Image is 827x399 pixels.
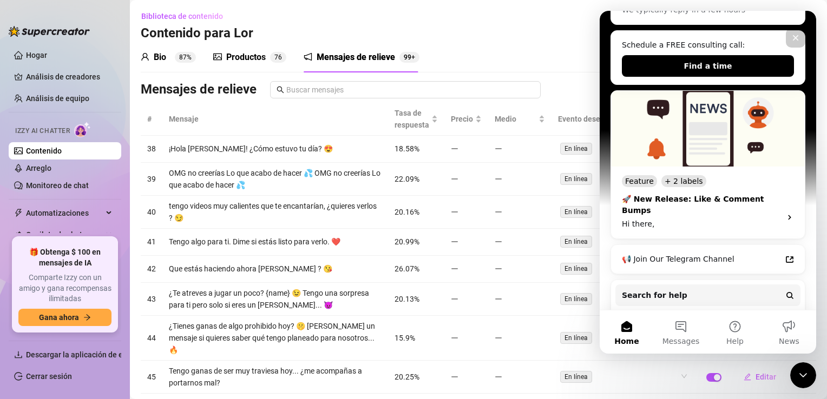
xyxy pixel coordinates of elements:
[395,295,419,303] span: 20.13%
[560,293,592,305] span: En línea
[9,26,90,37] img: logo-BBDzfeDw.svg
[213,52,222,61] span: imagen
[162,256,388,283] td: Que estás haciendo ahora [PERSON_NAME] ? 😘
[141,136,162,163] td: 38
[26,164,51,172] a: Arreglo
[495,113,536,125] span: Medio
[18,247,111,268] span: 🎁 Obtenga $ 100 en mensajes de IA
[141,8,232,25] button: Biblioteca de contenido
[395,107,429,131] span: Tasa de respuesta
[286,84,534,96] input: Buscar mensajes
[26,204,103,222] span: Automatizaciones
[274,54,278,61] span: 7
[560,371,592,383] span: En línea
[560,143,592,155] span: En línea
[495,334,502,342] span: menos
[141,229,162,256] td: 41
[270,52,286,63] sup: 76
[451,265,458,272] span: menos
[277,86,284,94] span: buscar
[495,208,502,216] span: menos
[560,332,592,344] span: En línea
[162,283,388,316] td: ¿Te atreves a jugar un poco? {name} 😉 Tengo una sorpresa para ti pero solo si eres un [PERSON_NAM...
[26,181,89,190] a: Monitoreo de chat
[162,163,388,196] td: OMG no creerías Lo que acabo de hacer 💦 OMG no creerías Lo que acabo de hacer 💦
[495,373,502,381] span: menos
[39,313,79,322] span: Gana ahora
[735,368,785,385] button: Editar
[451,238,458,245] span: menos
[141,12,223,21] span: Biblioteca de contenido
[154,51,166,64] div: Bio
[495,238,502,245] span: menos
[790,362,816,388] iframe: Intercom live chat
[15,126,70,136] span: Izzy AI Chatter
[14,231,21,238] img: Copiloto de chat
[74,122,91,137] img: Charla de IA
[395,144,419,153] span: 18.58%
[756,373,776,381] span: Editar
[451,175,458,183] span: menos
[560,206,592,218] span: En línea
[26,372,72,381] a: Cerrar sesión
[395,175,419,183] span: 22.09%
[162,361,388,394] td: Tengo ganas de ser muy traviesa hoy... ¿me acompañas a portarnos mal?
[26,147,62,155] a: Contenido
[162,316,388,361] td: ¿Tienes ganas de algo prohibido hoy? 🤫 [PERSON_NAME] un mensaje si quieres saber qué tengo planea...
[451,334,458,342] span: menos
[162,229,388,256] td: Tengo algo para ti. Dime si estás listo para verlo. ❤️
[560,173,592,185] span: En línea
[495,265,502,272] span: menos
[451,373,458,381] span: menos
[162,103,388,136] th: Mensaje
[26,226,103,243] span: Copiloto de chat
[26,350,152,359] span: Descargar la aplicación de escritorio
[495,175,502,183] span: menos
[175,52,196,63] sup: 87%
[141,283,162,316] td: 43
[26,68,113,85] a: Análisis de creadores
[560,263,592,275] span: En línea
[785,368,810,385] button: borrar
[495,145,502,152] span: menos
[304,52,312,61] span: notificación
[317,51,395,64] div: Mensajes de relieve
[395,264,419,273] span: 26.07%
[488,103,552,136] th: Medio
[162,136,388,163] td: ¡Hola [PERSON_NAME]! ¿Cómo estuvo tu día? 😍
[744,373,751,381] span: editar
[558,113,641,125] span: Evento desencadenante
[600,11,816,354] iframe: Intercom live chat
[395,334,415,342] span: 15.9%
[451,145,458,152] span: menos
[444,103,488,136] th: Precio
[18,309,111,326] button: Gana ahoraflecha derecha
[451,295,458,303] span: menos
[451,113,473,125] span: Precio
[14,209,23,217] span: rayo
[226,51,266,64] div: Productos
[162,196,388,229] td: tengo videos muy calientes que te encantarían, ¿quieres verlos ? 😏
[388,103,444,136] th: Tasa de respuesta
[26,51,47,59] a: Hogar
[14,350,23,359] span: descargar
[141,196,162,229] td: 40
[560,236,592,248] span: En línea
[395,373,419,381] span: 20.25%
[83,314,91,321] span: flecha derecha
[495,295,502,303] span: menos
